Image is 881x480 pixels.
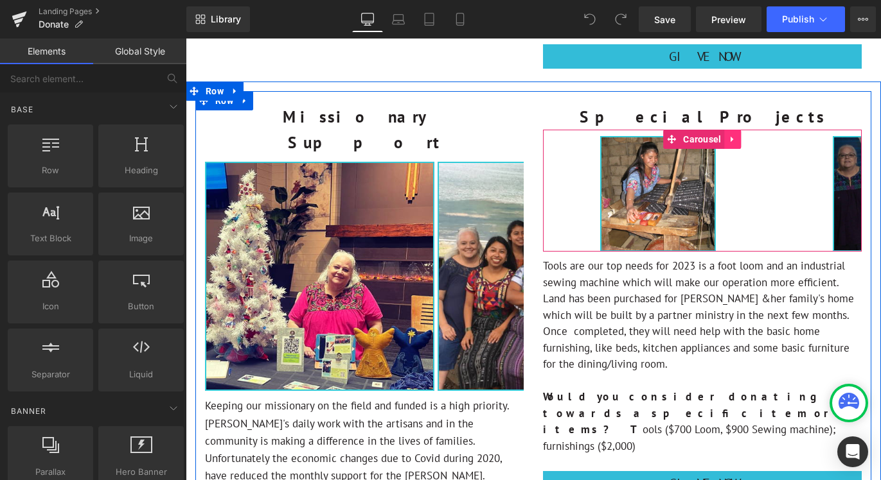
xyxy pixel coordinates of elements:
a: Desktop [352,6,383,32]
span: GIVE NOW [483,436,551,453]
span: Base [10,103,35,116]
h1: Missionary Support [19,65,338,117]
span: Hero Banner [102,465,180,479]
span: Row [17,43,41,62]
span: Parallax [12,465,89,479]
button: Publish [767,6,845,32]
span: Heading [102,164,180,177]
a: Expand / Collapse [539,91,556,110]
span: ools ($700 Loom, $900 Sewing machine); furnishings ($2,000) [357,384,650,415]
a: Tablet [414,6,445,32]
a: Laptop [383,6,414,32]
a: GIVE NOW [357,6,676,30]
span: Carousel [494,91,538,110]
button: Redo [608,6,634,32]
span: Separator [12,368,89,381]
span: Banner [10,405,48,417]
span: Liquid [102,368,180,381]
span: Donate [39,19,69,30]
span: Save [654,13,675,26]
a: GIVE NOW [357,433,676,457]
span: Library [211,13,241,25]
span: Icon [12,300,89,313]
span: Text Block [12,232,89,245]
span: Publish [782,14,814,24]
a: Global Style [93,39,186,64]
strong: Would you consider donating towards a specific item or items? T [357,351,651,398]
a: Expand / Collapse [51,53,67,72]
a: New Library [186,6,250,32]
button: Undo [577,6,603,32]
div: Open Intercom Messenger [837,436,868,467]
a: Landing Pages [39,6,186,17]
span: Button [102,300,180,313]
button: More [850,6,876,32]
a: Preview [696,6,761,32]
h1: Special Projects [357,65,676,91]
a: Mobile [445,6,476,32]
span: Row [26,53,51,72]
a: Expand / Collapse [41,43,58,62]
span: GIVE NOW [483,10,551,26]
span: Image [102,232,180,245]
span: Preview [711,13,746,26]
p: Tools are our top needs for 2023 is a foot loom and an industrial sewing machine which will make ... [357,219,676,433]
span: Row [12,164,89,177]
